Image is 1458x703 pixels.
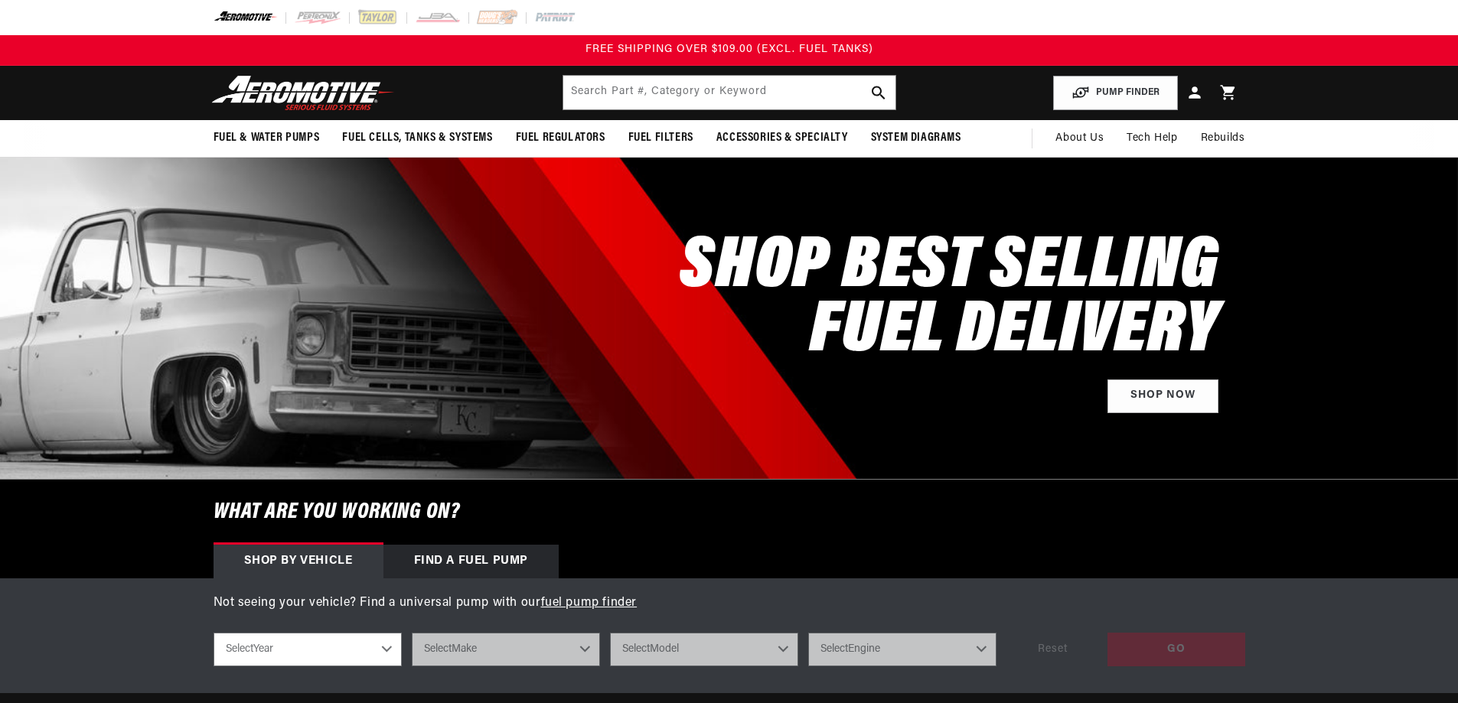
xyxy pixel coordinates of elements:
[331,120,504,156] summary: Fuel Cells, Tanks & Systems
[1044,120,1115,157] a: About Us
[214,633,402,666] select: Year
[516,130,605,146] span: Fuel Regulators
[1055,132,1104,144] span: About Us
[862,76,895,109] button: search button
[680,236,1218,364] h2: SHOP BEST SELLING FUEL DELIVERY
[617,120,705,156] summary: Fuel Filters
[808,633,996,666] select: Engine
[214,594,1245,613] p: Not seeing your vehicle? Find a universal pump with our
[1127,130,1177,147] span: Tech Help
[716,130,848,146] span: Accessories & Specialty
[202,120,331,156] summary: Fuel & Water Pumps
[175,480,1283,545] h6: What are you working on?
[504,120,617,156] summary: Fuel Regulators
[214,130,320,146] span: Fuel & Water Pumps
[705,120,859,156] summary: Accessories & Specialty
[1053,76,1178,110] button: PUMP FINDER
[207,75,399,111] img: Aeromotive
[1201,130,1245,147] span: Rebuilds
[342,130,492,146] span: Fuel Cells, Tanks & Systems
[541,597,638,609] a: fuel pump finder
[412,633,600,666] select: Make
[585,44,873,55] span: FREE SHIPPING OVER $109.00 (EXCL. FUEL TANKS)
[1107,379,1218,414] a: Shop Now
[383,545,559,578] div: Find a Fuel Pump
[1115,120,1189,157] summary: Tech Help
[859,120,973,156] summary: System Diagrams
[214,545,383,578] div: Shop by vehicle
[610,633,798,666] select: Model
[871,130,961,146] span: System Diagrams
[628,130,693,146] span: Fuel Filters
[563,76,895,109] input: Search by Part Number, Category or Keyword
[1189,120,1257,157] summary: Rebuilds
